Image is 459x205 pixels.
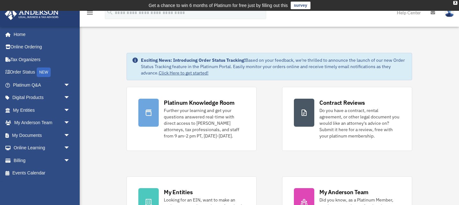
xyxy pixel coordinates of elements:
[164,107,245,139] div: Further your learning and get your questions answered real-time with direct access to [PERSON_NAM...
[86,11,94,17] a: menu
[127,87,257,151] a: Platinum Knowledge Room Further your learning and get your questions answered real-time with dire...
[4,53,80,66] a: Tax Organizers
[282,87,412,151] a: Contract Reviews Do you have a contract, rental agreement, or other legal document you would like...
[141,57,245,63] strong: Exciting News: Introducing Order Status Tracking!
[64,104,76,117] span: arrow_drop_down
[37,67,51,77] div: NEW
[86,9,94,17] i: menu
[4,104,80,117] a: My Entitiesarrow_drop_down
[4,28,76,41] a: Home
[4,154,80,167] a: Billingarrow_drop_down
[319,188,368,196] div: My Anderson Team
[64,79,76,92] span: arrow_drop_down
[4,117,80,129] a: My Anderson Teamarrow_drop_down
[64,129,76,142] span: arrow_drop_down
[4,129,80,142] a: My Documentsarrow_drop_down
[4,66,80,79] a: Order StatusNEW
[164,188,193,196] div: My Entities
[159,70,208,76] a: Click Here to get started!
[291,2,310,9] a: survey
[64,91,76,104] span: arrow_drop_down
[64,154,76,167] span: arrow_drop_down
[4,167,80,180] a: Events Calendar
[4,41,80,53] a: Online Ordering
[319,99,365,107] div: Contract Reviews
[149,2,288,9] div: Get a chance to win 6 months of Platinum for free just by filling out this
[164,99,235,107] div: Platinum Knowledge Room
[3,8,61,20] img: Anderson Advisors Platinum Portal
[4,142,80,154] a: Online Learningarrow_drop_down
[319,107,400,139] div: Do you have a contract, rental agreement, or other legal document you would like an attorney's ad...
[141,57,407,76] div: Based on your feedback, we're thrilled to announce the launch of our new Order Status Tracking fe...
[64,117,76,130] span: arrow_drop_down
[64,142,76,155] span: arrow_drop_down
[4,91,80,104] a: Digital Productsarrow_drop_down
[453,1,457,5] div: close
[106,9,113,16] i: search
[445,8,454,17] img: User Pic
[4,79,80,91] a: Platinum Q&Aarrow_drop_down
